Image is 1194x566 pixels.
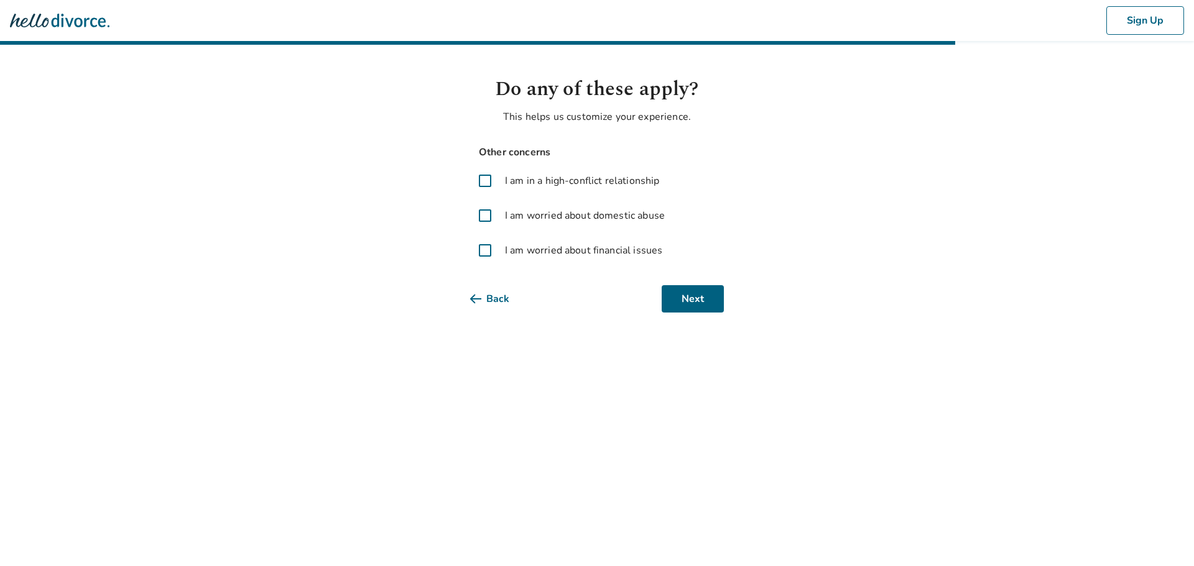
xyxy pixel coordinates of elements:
[10,8,109,33] img: Hello Divorce Logo
[505,243,662,258] span: I am worried about financial issues
[1132,506,1194,566] iframe: Chat Widget
[505,208,665,223] span: I am worried about domestic abuse
[1106,6,1184,35] button: Sign Up
[470,144,724,161] span: Other concerns
[470,109,724,124] p: This helps us customize your experience.
[662,285,724,313] button: Next
[470,285,529,313] button: Back
[470,75,724,104] h1: Do any of these apply?
[505,173,659,188] span: I am in a high-conflict relationship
